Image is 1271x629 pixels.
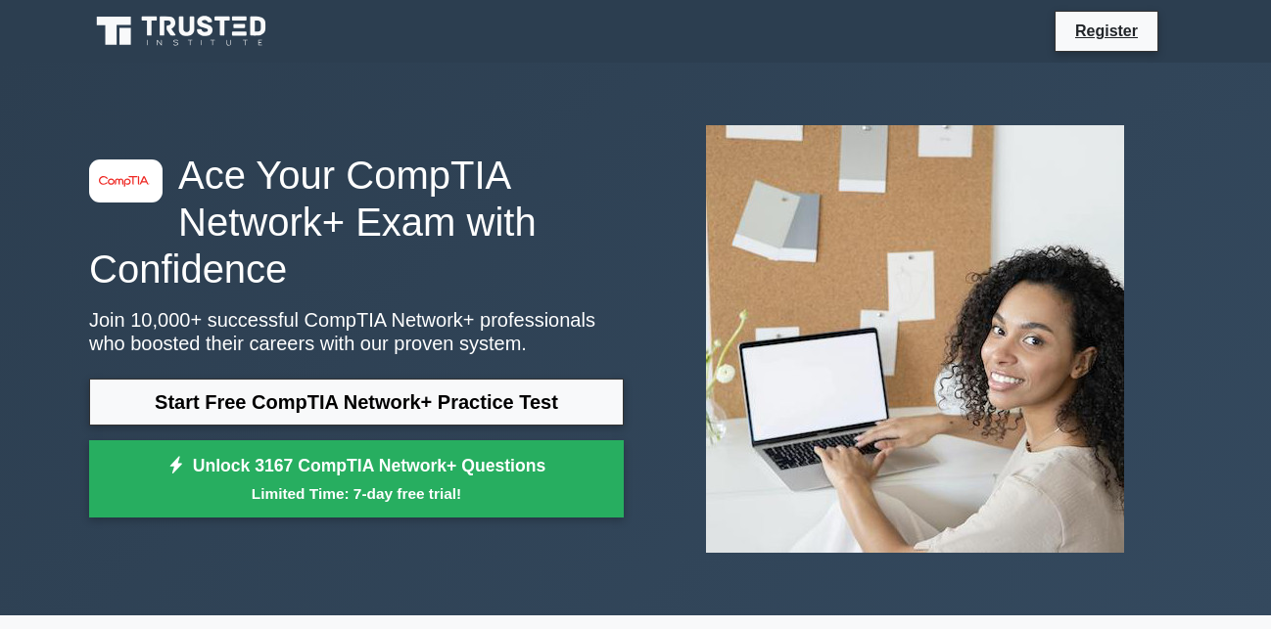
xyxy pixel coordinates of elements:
a: Unlock 3167 CompTIA Network+ QuestionsLimited Time: 7-day free trial! [89,440,624,518]
small: Limited Time: 7-day free trial! [114,482,599,505]
p: Join 10,000+ successful CompTIA Network+ professionals who boosted their careers with our proven ... [89,308,624,355]
a: Start Free CompTIA Network+ Practice Test [89,379,624,426]
a: Register [1063,19,1150,43]
h1: Ace Your CompTIA Network+ Exam with Confidence [89,152,624,292]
